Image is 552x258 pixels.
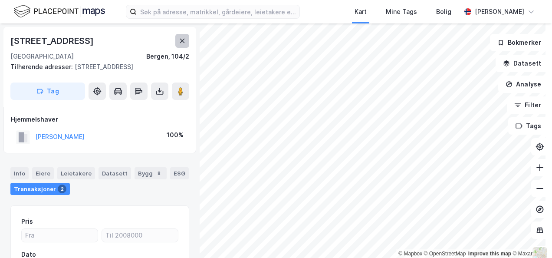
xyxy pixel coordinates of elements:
[11,114,189,125] div: Hjemmelshaver
[355,7,367,17] div: Kart
[436,7,451,17] div: Bolig
[508,117,549,135] button: Tags
[154,169,163,178] div: 8
[22,229,98,242] input: Fra
[496,55,549,72] button: Datasett
[99,167,131,179] div: Datasett
[509,216,552,258] iframe: Chat Widget
[167,130,184,140] div: 100%
[386,7,417,17] div: Mine Tags
[468,251,511,257] a: Improve this map
[135,167,167,179] div: Bygg
[10,62,182,72] div: [STREET_ADDRESS]
[475,7,524,17] div: [PERSON_NAME]
[58,185,66,193] div: 2
[102,229,178,242] input: Til 2008000
[424,251,466,257] a: OpenStreetMap
[57,167,95,179] div: Leietakere
[10,167,29,179] div: Info
[10,83,85,100] button: Tag
[10,63,75,70] span: Tilhørende adresser:
[507,96,549,114] button: Filter
[498,76,549,93] button: Analyse
[490,34,549,51] button: Bokmerker
[32,167,54,179] div: Eiere
[21,216,33,227] div: Pris
[146,51,189,62] div: Bergen, 104/2
[398,251,422,257] a: Mapbox
[14,4,105,19] img: logo.f888ab2527a4732fd821a326f86c7f29.svg
[10,183,70,195] div: Transaksjoner
[137,5,299,18] input: Søk på adresse, matrikkel, gårdeiere, leietakere eller personer
[10,51,74,62] div: [GEOGRAPHIC_DATA]
[10,34,95,48] div: [STREET_ADDRESS]
[170,167,189,179] div: ESG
